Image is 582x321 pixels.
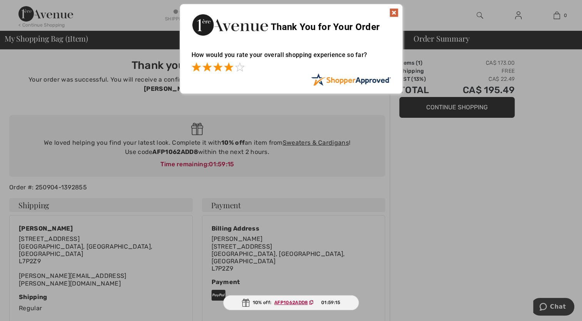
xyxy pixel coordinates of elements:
[274,300,308,305] ins: AFP1062ADD8
[17,5,33,12] span: Chat
[321,299,340,306] span: 01:59:15
[242,299,250,307] img: Gift.svg
[271,22,380,32] span: Thank You for Your Order
[192,12,268,38] img: Thank You for Your Order
[389,8,399,17] img: x
[223,295,359,310] div: 10% off:
[192,43,391,73] div: How would you rate your overall shopping experience so far?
